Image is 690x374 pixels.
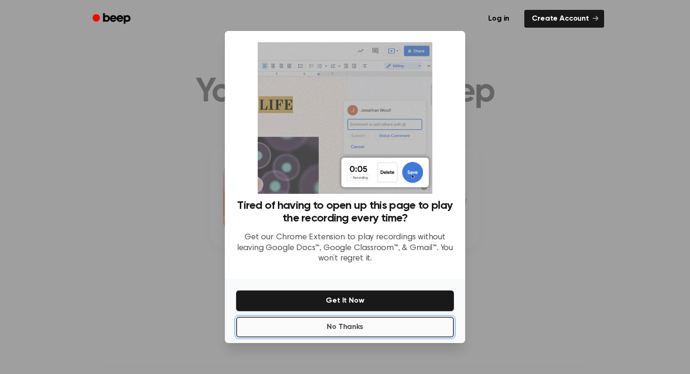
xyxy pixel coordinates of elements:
[236,290,454,311] button: Get It Now
[524,10,604,28] a: Create Account
[236,199,454,225] h3: Tired of having to open up this page to play the recording every time?
[479,8,519,30] a: Log in
[86,10,139,28] a: Beep
[236,317,454,337] button: No Thanks
[236,232,454,264] p: Get our Chrome Extension to play recordings without leaving Google Docs™, Google Classroom™, & Gm...
[258,42,432,194] img: Beep extension in action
